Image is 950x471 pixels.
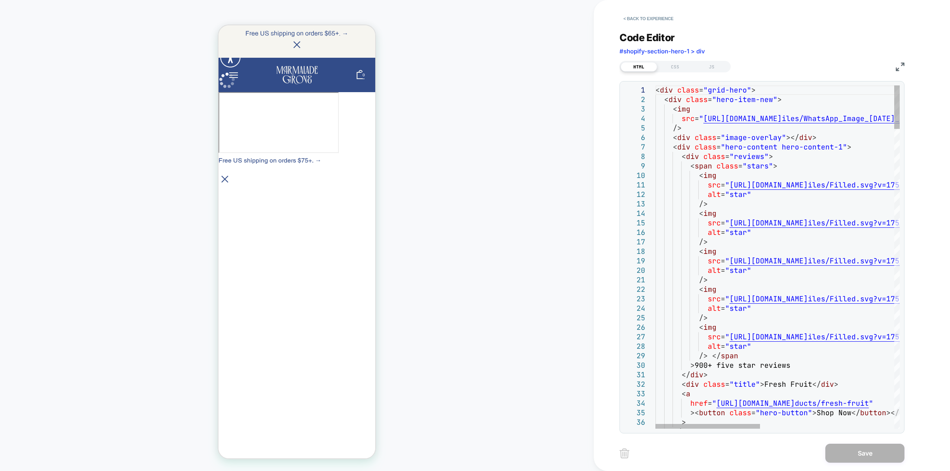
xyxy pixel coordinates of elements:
span: alt [708,190,721,199]
span: [URL][DOMAIN_NAME] [703,114,782,123]
a: Shop Now [40,432,116,440]
div: 18 [624,247,645,256]
span: = [721,294,725,303]
span: = [721,228,725,237]
span: "star" [725,342,751,351]
span: " [699,114,703,123]
span: 0 [142,46,149,53]
div: 14 [624,209,645,218]
span: #shopify-section-hero-1 > div [619,47,705,55]
span: iles/Filled.svg?v=1753497214 [808,256,930,265]
span: = [708,95,712,104]
div: 7 [624,142,645,152]
span: = [716,133,721,142]
span: href [690,399,708,408]
span: span [695,161,712,170]
span: </ [812,380,821,389]
span: /> [673,123,682,132]
span: ducts/fresh-fruit [795,399,869,408]
span: "grid-hero" [703,85,751,95]
span: " [712,399,716,408]
div: 37 [624,427,645,437]
div: 25 [624,313,645,323]
span: < [699,323,703,332]
button: Save [825,444,904,463]
span: < [655,85,660,95]
span: " [725,218,730,227]
img: delete [619,448,629,458]
div: 2 [624,95,645,104]
span: < [699,171,703,180]
div: 12 [624,190,645,199]
span: img [703,285,716,294]
div: 21 [624,275,645,285]
span: iles/Filled.svg?v=1753497214 [808,218,930,227]
a: 0 [134,42,150,61]
span: Shop Now [817,408,851,417]
span: = [725,380,730,389]
span: > [847,142,851,151]
span: class [716,161,738,170]
div: HTML [621,62,657,72]
span: [URL][DOMAIN_NAME] [730,332,808,341]
div: 29 [624,351,645,361]
span: div [686,380,699,389]
img: star [36,378,42,385]
p: Free US shipping on orders $65+. → [6,4,150,13]
span: = [721,256,725,265]
div: 10 [624,171,645,180]
span: > [769,152,773,161]
div: 30 [624,361,645,370]
span: = [699,85,703,95]
span: class [730,408,751,417]
span: " [725,256,730,265]
span: </ [682,370,690,379]
span: < [699,209,703,218]
span: < [682,380,686,389]
span: src [708,256,721,265]
div: 4 [624,114,645,123]
span: class [677,85,699,95]
img: Marmalade Grove [58,40,100,59]
span: button [860,408,886,417]
div: 36 [624,418,645,427]
span: alt [708,228,721,237]
span: = [721,342,725,351]
span: > [834,380,838,389]
span: /> [699,351,708,360]
span: src [708,180,721,189]
span: class [695,133,716,142]
span: = [708,399,712,408]
span: Code Editor [619,32,675,44]
div: CSS [657,62,693,72]
div: 34 [624,399,645,408]
span: class [686,95,708,104]
a: Shop Now [40,282,116,290]
img: star [18,197,24,203]
span: button [699,408,725,417]
button: Shop Now [40,426,116,447]
img: star [45,197,51,203]
span: img [703,171,716,180]
span: img [703,323,716,332]
span: > [751,85,756,95]
span: = [716,142,721,151]
span: < [682,389,686,398]
div: 35 [624,408,645,418]
span: src [708,332,721,341]
span: src [708,294,721,303]
div: 27 [624,332,645,342]
span: 900+ five star reviews [695,361,790,370]
span: class [703,152,725,161]
span: Fresh Fruit [764,380,812,389]
span: "hero-button" [756,408,812,417]
span: "hero-item-new" [712,95,777,104]
span: [URL][DOMAIN_NAME] [730,294,808,303]
span: "star" [725,266,751,275]
span: < [690,161,695,170]
span: </ [851,408,860,417]
div: 8 [624,152,645,161]
span: img [677,104,690,113]
span: [URL][DOMAIN_NAME] [730,218,808,227]
div: 23 [624,294,645,304]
